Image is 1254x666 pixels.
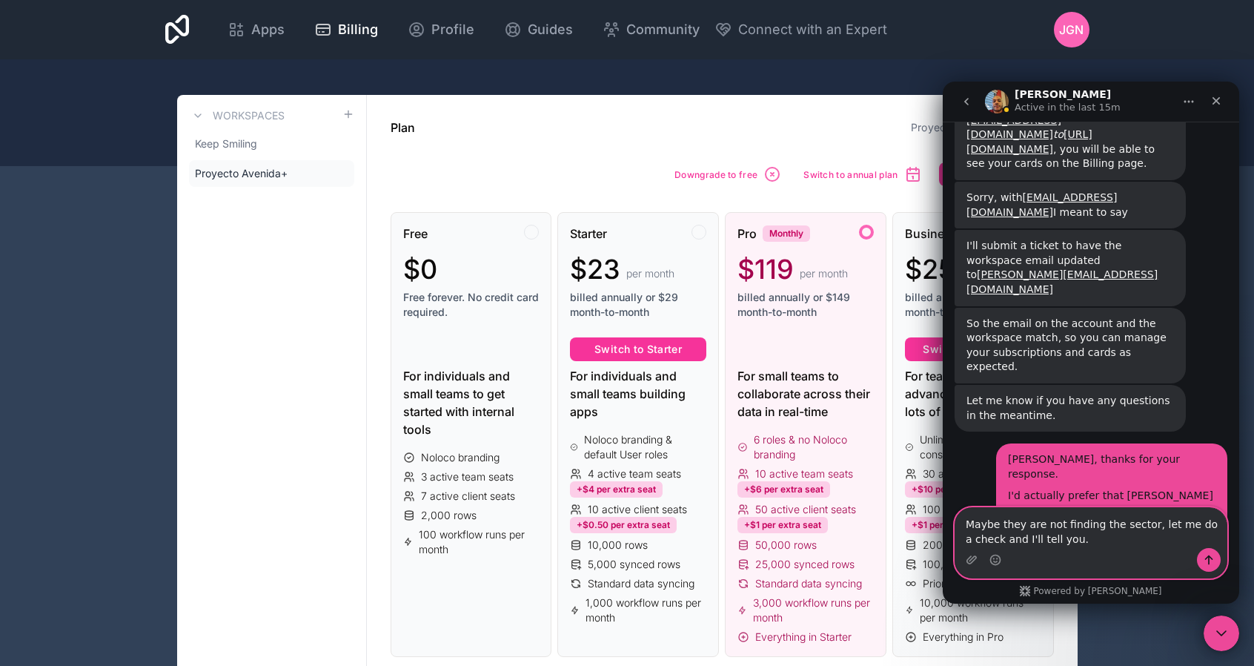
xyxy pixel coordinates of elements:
span: Noloco branding & default User roles [584,432,706,462]
a: Billing [302,13,390,46]
a: Profile [396,13,486,46]
div: +$0.50 per extra seat [570,517,677,533]
span: billed annually or $319 month-to-month [905,290,1041,320]
a: Guides [492,13,585,46]
span: JGN [1059,21,1084,39]
span: Unlimited roles & data consultation [920,432,1041,462]
h1: Plan [391,119,415,136]
span: 1,000 workflow runs per month [585,596,706,625]
a: Apps [216,13,296,46]
span: Standard data syncing [755,576,862,591]
span: 10 active team seats [755,466,853,481]
a: Proyecto Avenida+ [189,160,354,187]
button: Switch to Business [905,337,1041,361]
a: Keep Smiling [189,131,354,157]
span: 50,000 rows [755,538,817,553]
span: 100,000 synced rows [923,557,1027,572]
span: Downgrade to free [674,169,757,180]
span: 3 active team seats [421,469,514,484]
div: For small teams to collaborate across their data in real-time [737,367,874,421]
div: +$6 per extra seat [737,481,830,498]
h3: Workspaces [213,108,285,123]
span: Community [626,19,700,40]
button: Switch to annual plan [798,160,926,188]
div: +$4 per extra seat [570,481,663,498]
div: +$1 per extra seat [905,517,995,533]
span: 7 active client seats [421,489,515,504]
span: 3,000 workflow runs per month [753,596,874,625]
span: 30 active team seats [923,466,1022,481]
span: Keep Smiling [195,136,257,151]
span: Free [403,225,428,243]
button: Connect with an Expert [714,19,887,40]
span: 50 active client seats [755,502,856,517]
span: Connect with an Expert [738,19,887,40]
span: 100 workflow runs per month [419,527,539,557]
button: Switch to Starter [570,337,706,361]
span: $0 [403,254,437,284]
span: Apps [251,19,285,40]
span: Everything in Pro [923,630,1003,644]
iframe: Intercom live chat [1204,616,1239,651]
span: $119 [737,254,794,284]
div: +$1 per extra seat [737,517,828,533]
span: per month [626,266,674,281]
span: Business [905,225,958,243]
div: For individuals and small teams to get started with internal tools [403,367,540,438]
iframe: Intercom live chat [943,82,1239,604]
div: For individuals and small teams building apps [570,367,706,421]
span: 6 roles & no Noloco branding [754,432,874,462]
div: Monthly [763,225,810,242]
span: 2,000 rows [421,508,477,523]
a: Community [591,13,711,46]
span: per month [800,266,848,281]
div: +$10 per extra seat [905,481,1001,498]
span: Everything in Starter [755,630,852,644]
a: Proyecto Avenida+ [911,121,1008,133]
span: Noloco branding [421,450,500,465]
span: $23 [570,254,620,284]
span: 100 active client seats [923,502,1029,517]
div: For teams building advanced apps with lots of users or rows [905,367,1041,421]
span: Standard data syncing [588,576,694,591]
span: 10,000 rows [588,538,648,553]
span: Pro [737,225,757,243]
span: 10,000 workflow runs per month [920,596,1041,625]
span: Switch to annual plan [803,169,898,180]
span: 5,000 synced rows [588,557,680,572]
button: Manage billing [939,162,1054,186]
span: Profile [431,19,474,40]
a: Workspaces [189,107,285,125]
span: Billing [338,19,378,40]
